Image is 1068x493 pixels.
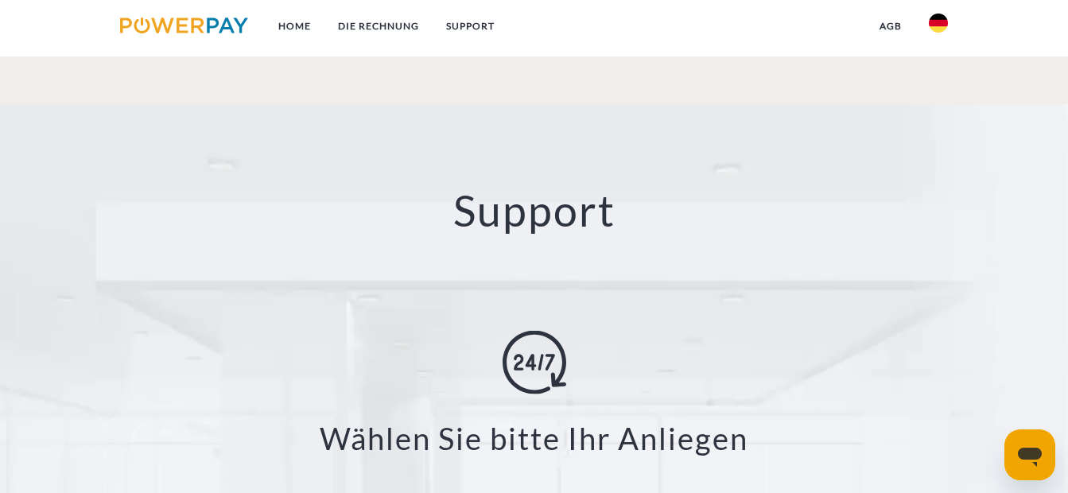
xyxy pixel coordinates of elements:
a: Home [265,12,324,41]
iframe: Schaltfläche zum Öffnen des Messaging-Fensters [1004,429,1055,480]
img: logo-powerpay.svg [120,17,248,33]
a: agb [866,12,915,41]
a: SUPPORT [433,12,508,41]
a: DIE RECHNUNG [324,12,433,41]
h2: Support [53,184,1015,237]
img: online-shopping.svg [503,331,566,394]
img: de [929,14,948,33]
h3: Wählen Sie bitte Ihr Anliegen [73,420,995,458]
